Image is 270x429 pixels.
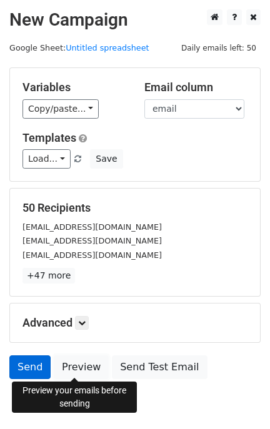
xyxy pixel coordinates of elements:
a: Send [9,355,51,379]
a: Preview [54,355,109,379]
h2: New Campaign [9,9,261,31]
a: +47 more [22,268,75,284]
h5: Email column [144,81,247,94]
small: [EMAIL_ADDRESS][DOMAIN_NAME] [22,236,162,245]
button: Save [90,149,122,169]
h5: Variables [22,81,126,94]
iframe: Chat Widget [207,369,270,429]
small: [EMAIL_ADDRESS][DOMAIN_NAME] [22,250,162,260]
h5: 50 Recipients [22,201,247,215]
a: Copy/paste... [22,99,99,119]
small: Google Sheet: [9,43,149,52]
div: Preview your emails before sending [12,382,137,413]
a: Untitled spreadsheet [66,43,149,52]
a: Templates [22,131,76,144]
a: Send Test Email [112,355,207,379]
a: Load... [22,149,71,169]
span: Daily emails left: 50 [177,41,261,55]
h5: Advanced [22,316,247,330]
small: [EMAIL_ADDRESS][DOMAIN_NAME] [22,222,162,232]
a: Daily emails left: 50 [177,43,261,52]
